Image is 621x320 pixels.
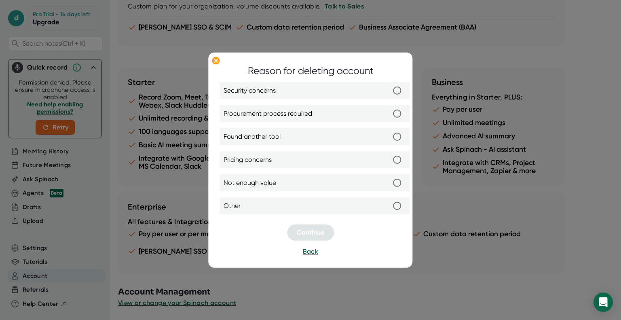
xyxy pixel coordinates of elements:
[303,247,318,256] button: Back
[287,225,334,241] button: Continue
[594,292,613,312] div: Open Intercom Messenger
[224,86,276,95] span: Security concerns
[224,155,272,165] span: Pricing concerns
[303,248,318,255] span: Back
[297,229,324,236] span: Continue
[224,201,241,211] span: Other
[224,109,312,119] span: Procurement process required
[224,132,281,142] span: Found another tool
[248,64,374,78] div: Reason for deleting account
[224,178,276,188] span: Not enough value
